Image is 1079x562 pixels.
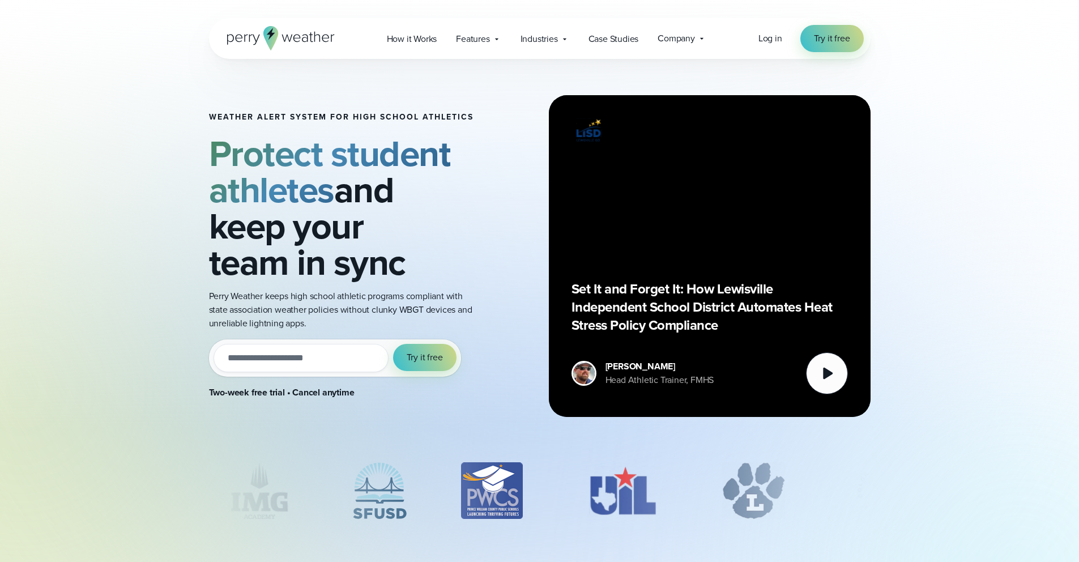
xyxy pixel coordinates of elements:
img: Lewisville ISD logo [572,118,605,143]
div: 2 of 12 [722,462,785,519]
span: Try it free [407,351,443,364]
span: Case Studies [588,32,639,46]
h2: and keep your team in sync [209,135,474,280]
img: IMG-Academy-Club-and-Sport.svg [221,462,298,519]
p: Set It and Forget It: How Lewisville Independent School District Automates Heat Stress Policy Com... [572,280,848,334]
span: Try it free [814,32,850,45]
span: Features [456,32,489,46]
div: Head Athletic Trainer, FMHS [605,373,714,387]
span: Industries [521,32,558,46]
div: [PERSON_NAME] [605,360,714,373]
img: cody-henschke-headshot [573,363,595,384]
span: How it Works [387,32,437,46]
a: Try it free [800,25,864,52]
div: 10 of 12 [221,462,298,519]
button: Try it free [393,344,457,371]
a: How it Works [377,27,447,50]
h1: Weather Alert System for High School Athletics [209,113,474,122]
img: Colorado-Springs-School-District.svg [839,462,925,519]
img: UIL.svg [577,462,668,519]
div: slideshow [209,462,871,525]
div: 12 of 12 [461,462,523,519]
div: 3 of 12 [839,462,925,519]
div: 11 of 12 [353,462,407,519]
strong: Two-week free trial • Cancel anytime [209,386,355,399]
p: Perry Weather keeps high school athletic programs compliant with state association weather polici... [209,289,474,330]
a: Case Studies [579,27,649,50]
a: Log in [758,32,782,45]
div: 1 of 12 [577,462,668,519]
span: Company [658,32,695,45]
strong: Protect student athletes [209,127,451,216]
img: San Fransisco Unified School District [353,462,407,519]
